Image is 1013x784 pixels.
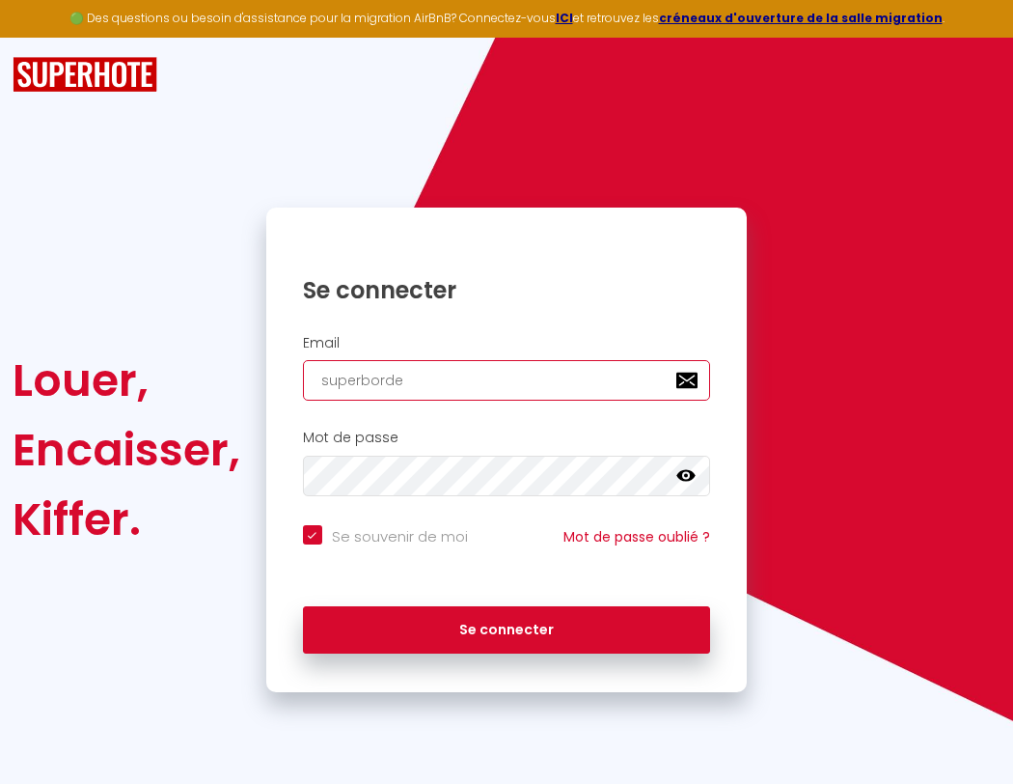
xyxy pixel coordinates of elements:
[303,430,711,446] h2: Mot de passe
[303,606,711,655] button: Se connecter
[556,10,573,26] a: ICI
[13,415,240,485] div: Encaisser,
[303,275,711,305] h1: Se connecter
[13,485,240,554] div: Kiffer.
[13,346,240,415] div: Louer,
[659,10,943,26] a: créneaux d'ouverture de la salle migration
[13,57,157,93] img: SuperHote logo
[303,360,711,401] input: Ton Email
[563,527,710,546] a: Mot de passe oublié ?
[303,335,711,351] h2: Email
[15,8,73,66] button: Ouvrir le widget de chat LiveChat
